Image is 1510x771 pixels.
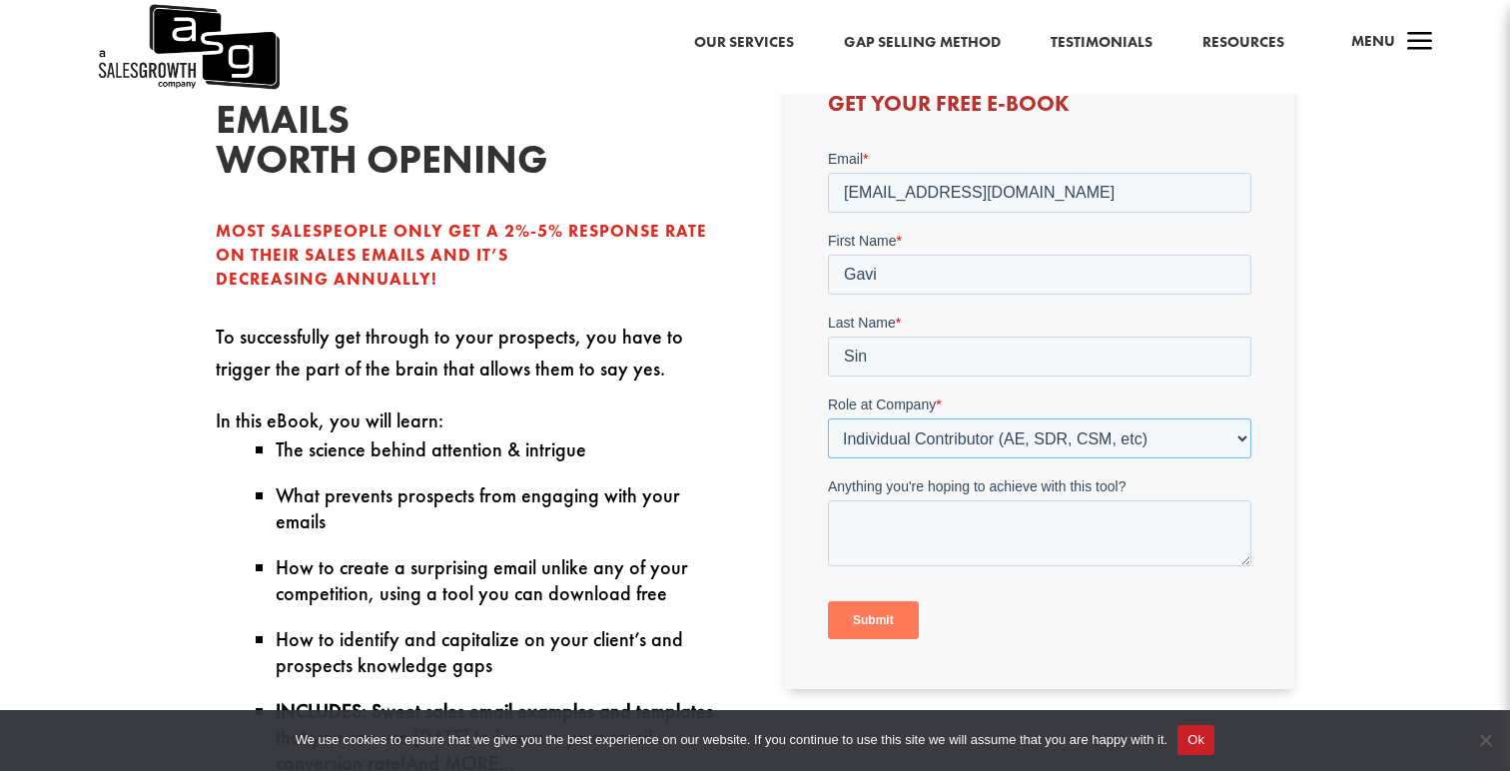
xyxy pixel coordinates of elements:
a: Resources [1202,30,1284,56]
a: Testimonials [1051,30,1152,56]
button: Ok [1177,725,1214,755]
li: How to create a surprising email unlike any of your competition, using a tool you can download free [276,554,725,606]
li: How to identify and capitalize on your client’s and prospects knowledge gaps [276,626,725,678]
span: Menu [1351,31,1395,51]
p: In this eBook, you will learn: [216,404,725,436]
p: Most salespeople only get a 2%-5% response rate on their sales emails and it’s decreasing annually! [216,220,725,291]
span: No [1475,730,1495,750]
h3: Get Your Free E-book [828,93,1251,125]
li: The science behind attention & intrigue [276,436,725,462]
li: What prevents prospects from engaging with your emails [276,482,725,534]
a: Gap Selling Method [844,30,1001,56]
h2: write sales emails worth opening [216,60,515,190]
span: We use cookies to ensure that we give you the best experience on our website. If you continue to ... [296,730,1167,750]
p: To successfully get through to your prospects, you have to trigger the part of the brain that all... [216,321,725,404]
a: Our Services [694,30,794,56]
iframe: Form 0 [828,149,1251,656]
span: a [1400,23,1440,63]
